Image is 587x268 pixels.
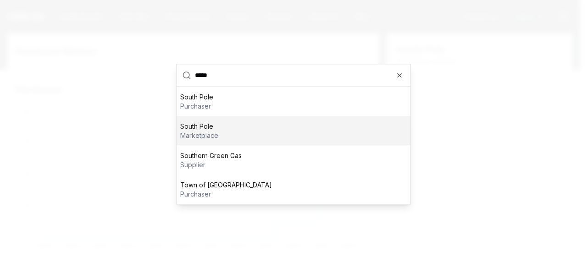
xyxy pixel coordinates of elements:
[180,180,272,189] p: Town of [GEOGRAPHIC_DATA]
[180,101,213,110] p: purchaser
[180,121,218,131] p: South Pole
[180,131,218,140] p: marketplace
[180,151,242,160] p: Southern Green Gas
[180,189,272,198] p: purchaser
[180,92,213,101] p: South Pole
[180,160,242,169] p: supplier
